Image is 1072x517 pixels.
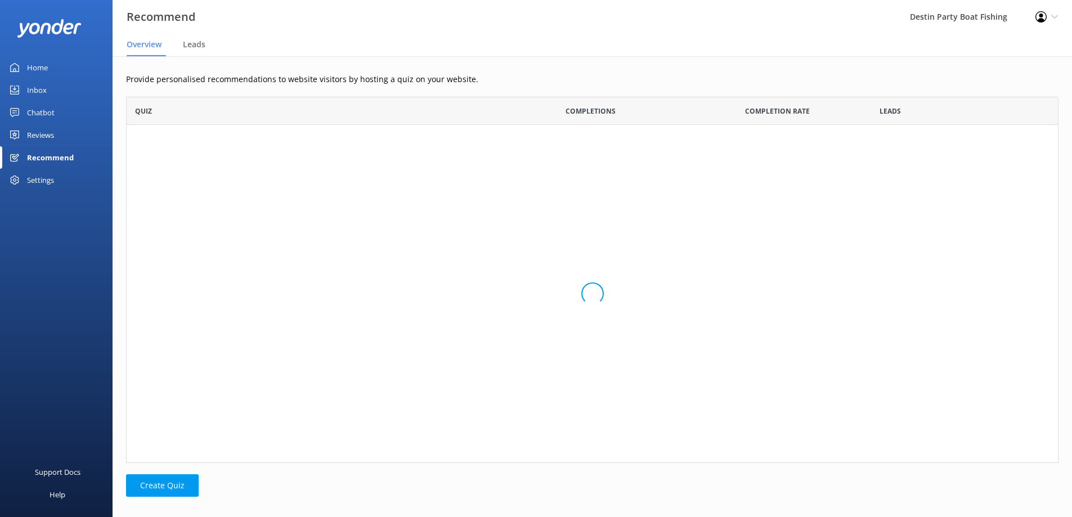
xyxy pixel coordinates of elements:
div: Support Docs [35,461,80,483]
span: Completion Rate [745,106,810,116]
span: Completions [566,106,616,116]
span: Quiz [135,106,152,116]
div: Help [50,483,65,506]
span: Leads [880,106,901,116]
p: Provide personalised recommendations to website visitors by hosting a quiz on your website. [126,73,1058,86]
img: yonder-white-logo.png [17,19,82,38]
span: Overview [127,39,162,50]
div: grid [126,125,1058,462]
button: Create Quiz [126,474,199,497]
div: Chatbot [27,101,55,124]
div: Settings [27,169,54,191]
div: Home [27,56,48,79]
div: Recommend [27,146,74,169]
div: Inbox [27,79,47,101]
h3: Recommend [127,8,195,26]
span: Leads [183,39,205,50]
div: Reviews [27,124,54,146]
